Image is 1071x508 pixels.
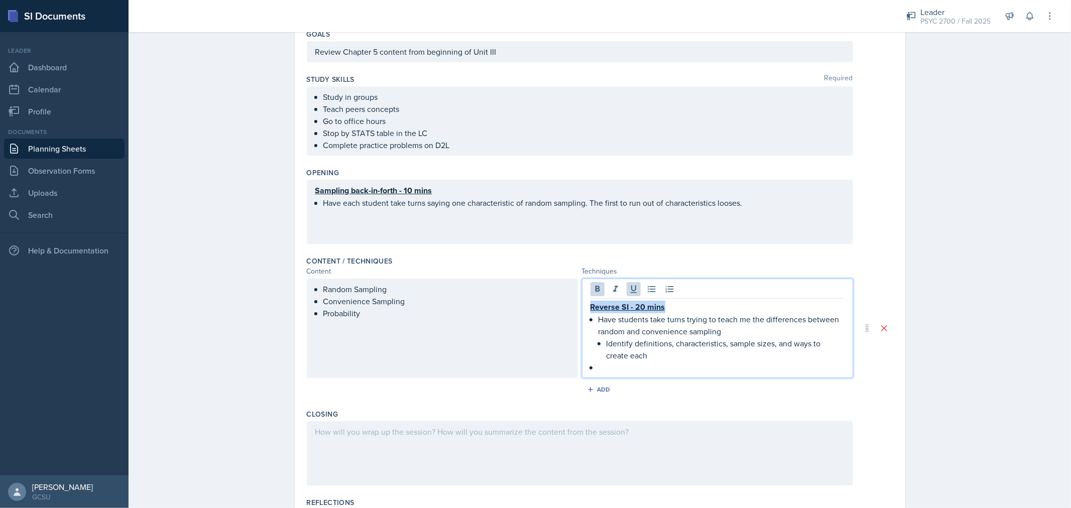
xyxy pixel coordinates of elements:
[307,256,393,266] label: Content / Techniques
[323,103,845,115] p: Teach peers concepts
[4,183,125,203] a: Uploads
[4,57,125,77] a: Dashboard
[32,492,93,502] div: GCSU
[307,266,578,277] div: Content
[607,337,845,361] p: Identify definitions, characteristics, sample sizes, and ways to create each
[307,74,354,84] label: Study Skills
[323,283,569,295] p: Random Sampling
[599,313,845,337] p: Have students take turns trying to teach me the differences between random and convenience sampling
[4,101,125,121] a: Profile
[307,168,339,178] label: Opening
[323,115,845,127] p: Go to office hours
[323,197,845,209] p: Have each student take turns saying one characteristic of random sampling. The first to run out o...
[4,128,125,137] div: Documents
[920,16,991,27] div: PSYC 2700 / Fall 2025
[4,46,125,55] div: Leader
[589,386,611,394] div: Add
[323,139,845,151] p: Complete practice problems on D2L
[4,161,125,181] a: Observation Forms
[4,79,125,99] a: Calendar
[315,185,432,196] u: Sampling back-in-forth - 10 mins
[920,6,991,18] div: Leader
[582,266,853,277] div: Techniques
[590,301,665,313] u: Reverse SI - 20 mins
[32,482,93,492] div: [PERSON_NAME]
[824,74,853,84] span: Required
[307,409,338,419] label: Closing
[323,91,845,103] p: Study in groups
[315,46,845,58] p: Review Chapter 5 content from beginning of Unit III
[4,205,125,225] a: Search
[307,29,330,39] label: Goals
[4,240,125,261] div: Help & Documentation
[323,295,569,307] p: Convenience Sampling
[323,307,569,319] p: Probability
[307,497,354,507] label: Reflections
[4,139,125,159] a: Planning Sheets
[583,382,616,397] button: Add
[323,127,845,139] p: Stop by STATS table in the LC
